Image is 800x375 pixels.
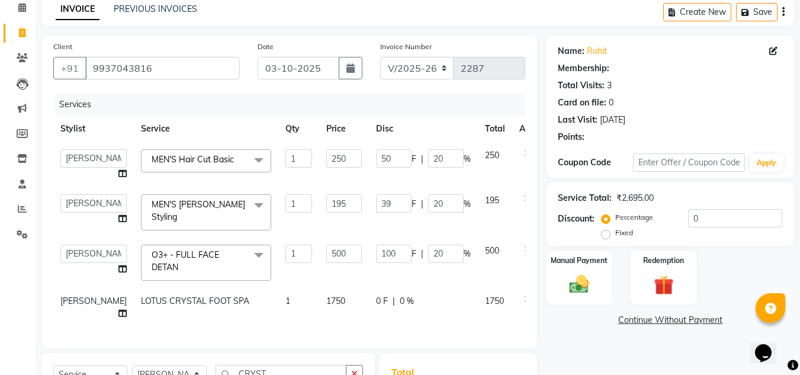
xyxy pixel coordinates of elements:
[380,41,432,52] label: Invoice Number
[548,314,792,326] a: Continue Without Payment
[464,198,471,210] span: %
[750,328,788,363] iframe: chat widget
[141,296,249,306] span: LOTUS CRYSTAL FOOT SPA
[643,255,684,266] label: Redemption
[558,213,595,225] div: Discount:
[319,116,369,142] th: Price
[400,295,414,307] span: 0 %
[285,296,290,306] span: 1
[177,211,182,222] a: x
[178,262,184,273] a: x
[615,227,633,238] label: Fixed
[485,296,504,306] span: 1750
[558,131,584,143] div: Points:
[464,153,471,165] span: %
[609,97,613,109] div: 0
[53,57,86,79] button: +91
[326,296,345,306] span: 1750
[600,114,625,126] div: [DATE]
[563,273,595,296] img: _cash.svg
[648,273,680,297] img: _gift.svg
[587,45,607,57] a: Rohit
[551,255,608,266] label: Manual Payment
[258,41,274,52] label: Date
[512,116,551,142] th: Action
[234,154,239,165] a: x
[485,150,499,161] span: 250
[53,116,134,142] th: Stylist
[114,4,197,14] a: PREVIOUS INVOICES
[412,248,416,260] span: F
[152,154,234,165] span: MEN'S Hair Cut Basic
[607,79,612,92] div: 3
[53,41,72,52] label: Client
[558,97,606,109] div: Card on file:
[152,199,245,222] span: MEN'S [PERSON_NAME] Styling
[558,62,609,75] div: Membership:
[558,192,612,204] div: Service Total:
[412,198,416,210] span: F
[558,79,605,92] div: Total Visits:
[85,57,240,79] input: Search by Name/Mobile/Email/Code
[558,114,597,126] div: Last Visit:
[412,153,416,165] span: F
[60,296,127,306] span: [PERSON_NAME]
[152,249,219,273] span: O3+ - FULL FACE DETAN
[54,94,534,116] div: Services
[393,295,395,307] span: |
[421,198,423,210] span: |
[485,195,499,206] span: 195
[736,3,777,21] button: Save
[750,154,783,172] button: Apply
[278,116,319,142] th: Qty
[376,295,388,307] span: 0 F
[369,116,478,142] th: Disc
[616,192,654,204] div: ₹2,695.00
[464,248,471,260] span: %
[558,156,632,169] div: Coupon Code
[615,212,653,223] label: Percentage
[633,153,745,172] input: Enter Offer / Coupon Code
[421,248,423,260] span: |
[663,3,731,21] button: Create New
[478,116,512,142] th: Total
[485,245,499,256] span: 500
[134,116,278,142] th: Service
[558,45,584,57] div: Name:
[421,153,423,165] span: |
